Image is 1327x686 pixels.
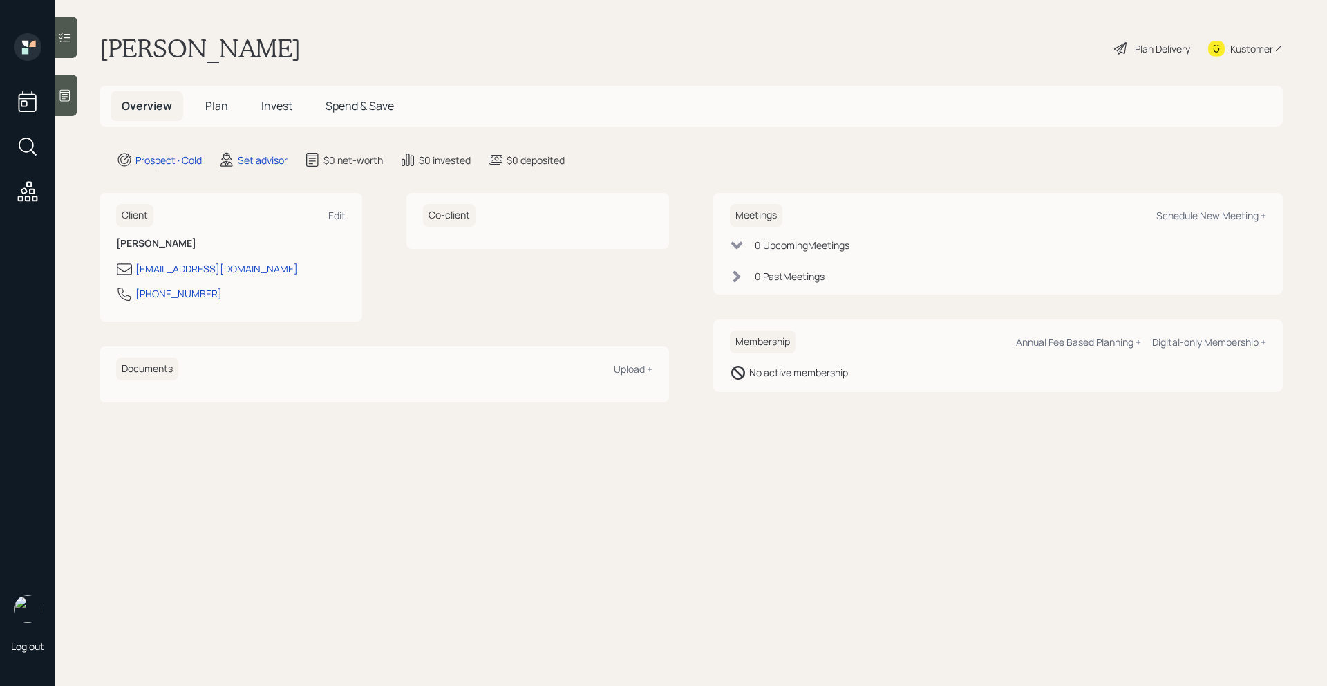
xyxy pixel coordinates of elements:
[1152,335,1266,349] div: Digital-only Membership +
[749,365,848,380] div: No active membership
[323,153,383,167] div: $0 net-worth
[122,98,172,113] span: Overview
[205,98,228,113] span: Plan
[1016,335,1141,349] div: Annual Fee Based Planning +
[1156,209,1266,222] div: Schedule New Meeting +
[135,286,222,301] div: [PHONE_NUMBER]
[135,261,298,276] div: [EMAIL_ADDRESS][DOMAIN_NAME]
[116,204,153,227] h6: Client
[116,358,178,380] h6: Documents
[261,98,292,113] span: Invest
[1230,41,1273,56] div: Kustomer
[755,238,849,252] div: 0 Upcoming Meeting s
[328,209,346,222] div: Edit
[135,153,202,167] div: Prospect · Cold
[238,153,288,167] div: Set advisor
[1135,41,1190,56] div: Plan Delivery
[507,153,565,167] div: $0 deposited
[423,204,476,227] h6: Co-client
[100,33,301,64] h1: [PERSON_NAME]
[730,204,782,227] h6: Meetings
[614,362,652,376] div: Upload +
[326,98,394,113] span: Spend & Save
[116,238,346,250] h6: [PERSON_NAME]
[755,269,825,284] div: 0 Past Meeting s
[419,153,471,167] div: $0 invested
[14,595,41,623] img: retirable_logo.png
[730,331,796,353] h6: Membership
[11,640,44,653] div: Log out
